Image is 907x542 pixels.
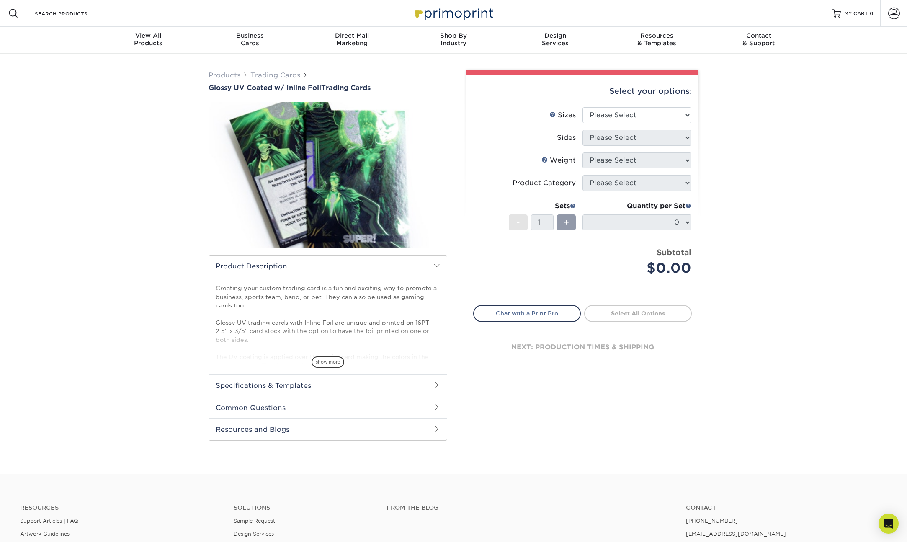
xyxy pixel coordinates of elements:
[708,32,809,39] span: Contact
[20,504,221,511] h4: Resources
[20,518,78,524] a: Support Articles | FAQ
[686,518,738,524] a: [PHONE_NUMBER]
[34,8,116,18] input: SEARCH PRODUCTS.....
[557,133,576,143] div: Sides
[473,75,692,107] div: Select your options:
[504,27,606,54] a: DesignServices
[473,322,692,372] div: next: production times & shipping
[209,84,447,92] h1: Trading Cards
[606,27,708,54] a: Resources& Templates
[708,27,809,54] a: Contact& Support
[606,32,708,39] span: Resources
[98,32,199,47] div: Products
[301,32,403,47] div: Marketing
[199,32,301,47] div: Cards
[879,514,899,534] div: Open Intercom Messenger
[509,201,576,211] div: Sets
[234,504,374,511] h4: Solutions
[209,93,447,258] img: Glossy UV Coated w/ Inline Foil 01
[412,4,495,22] img: Primoprint
[549,110,576,120] div: Sizes
[98,32,199,39] span: View All
[209,374,447,396] h2: Specifications & Templates
[516,216,520,229] span: -
[686,504,887,511] a: Contact
[541,155,576,165] div: Weight
[301,27,403,54] a: Direct MailMarketing
[301,32,403,39] span: Direct Mail
[584,305,692,322] a: Select All Options
[403,32,505,39] span: Shop By
[209,397,447,418] h2: Common Questions
[504,32,606,39] span: Design
[657,248,691,257] strong: Subtotal
[513,178,576,188] div: Product Category
[387,504,663,511] h4: From the Blog
[234,518,275,524] a: Sample Request
[209,84,447,92] a: Glossy UV Coated w/ Inline FoilTrading Cards
[209,418,447,440] h2: Resources and Blogs
[589,258,691,278] div: $0.00
[504,32,606,47] div: Services
[312,356,344,368] span: show more
[250,71,300,79] a: Trading Cards
[870,10,874,16] span: 0
[844,10,868,17] span: MY CART
[216,284,440,378] p: Creating your custom trading card is a fun and exciting way to promote a business, sports team, b...
[98,27,199,54] a: View AllProducts
[606,32,708,47] div: & Templates
[20,531,70,537] a: Artwork Guidelines
[209,256,447,277] h2: Product Description
[582,201,691,211] div: Quantity per Set
[403,27,505,54] a: Shop ByIndustry
[199,27,301,54] a: BusinessCards
[686,531,786,537] a: [EMAIL_ADDRESS][DOMAIN_NAME]
[199,32,301,39] span: Business
[234,531,274,537] a: Design Services
[209,84,321,92] span: Glossy UV Coated w/ Inline Foil
[708,32,809,47] div: & Support
[209,71,240,79] a: Products
[564,216,569,229] span: +
[473,305,581,322] a: Chat with a Print Pro
[403,32,505,47] div: Industry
